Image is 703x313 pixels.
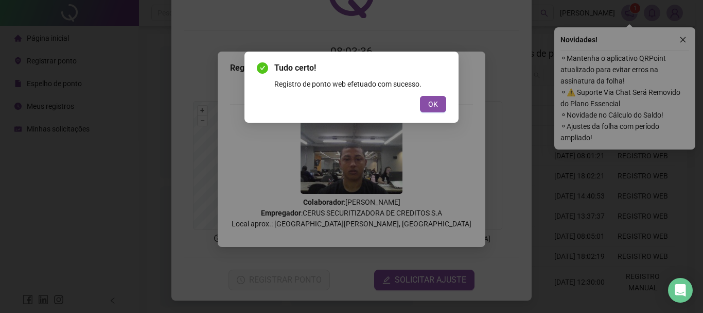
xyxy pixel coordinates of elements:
button: OK [420,96,446,112]
span: check-circle [257,62,268,74]
div: Registro de ponto web efetuado com sucesso. [274,78,446,90]
div: Open Intercom Messenger [668,278,693,303]
span: Tudo certo! [274,62,446,74]
span: OK [428,98,438,110]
